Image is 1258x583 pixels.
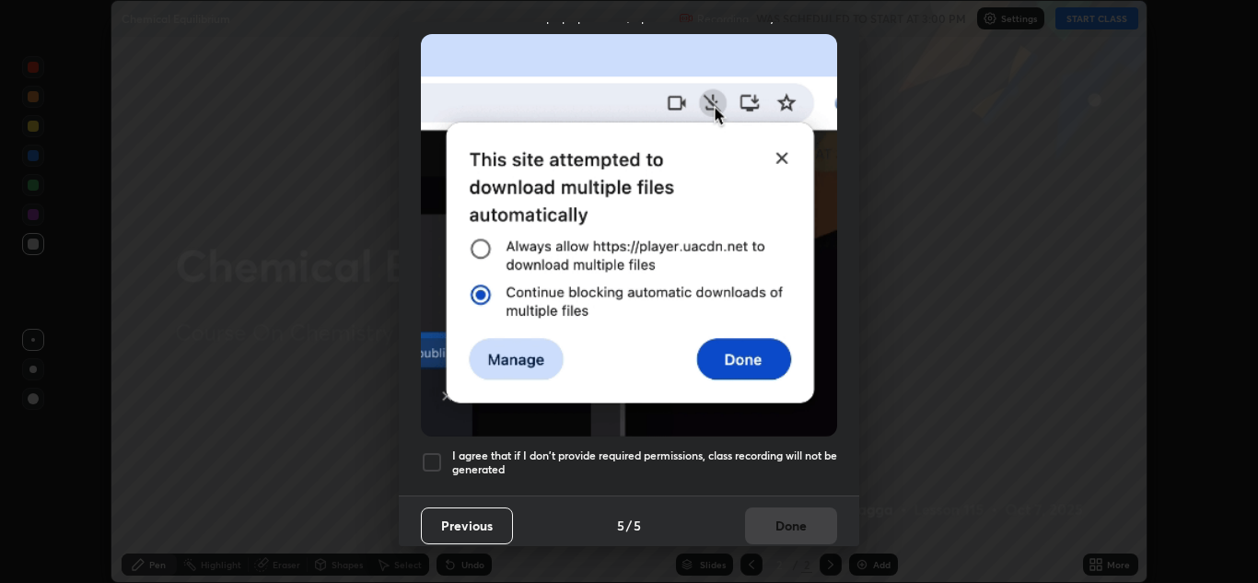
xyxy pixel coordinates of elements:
img: downloads-permission-blocked.gif [421,34,837,437]
h4: 5 [634,516,641,535]
h4: 5 [617,516,624,535]
button: Previous [421,507,513,544]
h4: / [626,516,632,535]
h5: I agree that if I don't provide required permissions, class recording will not be generated [452,449,837,477]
